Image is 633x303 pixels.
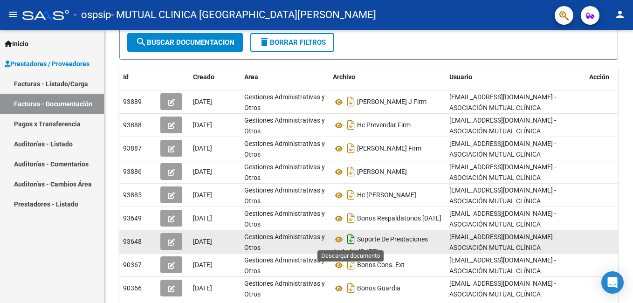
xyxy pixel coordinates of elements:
[449,117,565,145] span: [EMAIL_ADDRESS][DOMAIN_NAME] - ASOCIACIÓN MUTUAL CLÍNICA [GEOGRAPHIC_DATA][PERSON_NAME] .
[357,98,427,106] span: [PERSON_NAME] J Firm
[244,186,325,205] span: Gestiones Administrativas y Otros
[357,192,416,199] span: Hc [PERSON_NAME]
[449,140,565,169] span: [EMAIL_ADDRESS][DOMAIN_NAME] - ASOCIACIÓN MUTUAL CLÍNICA [GEOGRAPHIC_DATA][PERSON_NAME] .
[193,191,212,199] span: [DATE]
[345,281,357,296] i: Descargar documento
[123,214,142,222] span: 93649
[601,271,624,294] div: Open Intercom Messenger
[244,163,325,181] span: Gestiones Administrativas y Otros
[345,187,357,202] i: Descargar documento
[7,9,19,20] mat-icon: menu
[123,261,142,269] span: 90367
[123,145,142,152] span: 93887
[123,284,142,292] span: 90366
[333,236,428,256] span: Soporte De Prestaciones Ambulat [DATE]
[259,36,270,48] mat-icon: delete
[111,5,376,25] span: - MUTUAL CLINICA [GEOGRAPHIC_DATA][PERSON_NAME]
[5,39,28,49] span: Inicio
[449,256,565,285] span: [EMAIL_ADDRESS][DOMAIN_NAME] - ASOCIACIÓN MUTUAL CLÍNICA [GEOGRAPHIC_DATA][PERSON_NAME] .
[589,73,609,81] span: Acción
[449,163,565,192] span: [EMAIL_ADDRESS][DOMAIN_NAME] - ASOCIACIÓN MUTUAL CLÍNICA [GEOGRAPHIC_DATA][PERSON_NAME] .
[449,73,472,81] span: Usuario
[244,233,325,251] span: Gestiones Administrativas y Otros
[5,59,89,69] span: Prestadores / Proveedores
[123,238,142,245] span: 93648
[357,215,441,222] span: Bonos Respaldatorios [DATE]
[244,256,325,275] span: Gestiones Administrativas y Otros
[244,210,325,228] span: Gestiones Administrativas y Otros
[357,168,407,176] span: [PERSON_NAME]
[357,145,421,152] span: [PERSON_NAME] Firm
[449,233,565,262] span: [EMAIL_ADDRESS][DOMAIN_NAME] - ASOCIACIÓN MUTUAL CLÍNICA [GEOGRAPHIC_DATA][PERSON_NAME] .
[136,38,234,47] span: Buscar Documentacion
[329,67,446,87] datatable-header-cell: Archivo
[259,38,326,47] span: Borrar Filtros
[193,168,212,175] span: [DATE]
[244,140,325,158] span: Gestiones Administrativas y Otros
[357,262,405,269] span: Bonos Cons. Ext
[123,73,129,81] span: Id
[193,214,212,222] span: [DATE]
[241,67,329,87] datatable-header-cell: Area
[123,168,142,175] span: 93886
[119,67,157,87] datatable-header-cell: Id
[449,210,565,239] span: [EMAIL_ADDRESS][DOMAIN_NAME] - ASOCIACIÓN MUTUAL CLÍNICA [GEOGRAPHIC_DATA][PERSON_NAME] .
[345,232,357,247] i: Descargar documento
[345,257,357,272] i: Descargar documento
[244,73,258,81] span: Area
[123,98,142,105] span: 93889
[193,98,212,105] span: [DATE]
[345,117,357,132] i: Descargar documento
[345,141,357,156] i: Descargar documento
[136,36,147,48] mat-icon: search
[614,9,626,20] mat-icon: person
[244,280,325,298] span: Gestiones Administrativas y Otros
[244,93,325,111] span: Gestiones Administrativas y Otros
[250,33,334,52] button: Borrar Filtros
[123,191,142,199] span: 93885
[345,164,357,179] i: Descargar documento
[193,73,214,81] span: Creado
[357,122,411,129] span: Hc Prevendar Firm
[193,261,212,269] span: [DATE]
[449,186,565,215] span: [EMAIL_ADDRESS][DOMAIN_NAME] - ASOCIACIÓN MUTUAL CLÍNICA [GEOGRAPHIC_DATA][PERSON_NAME] .
[127,33,243,52] button: Buscar Documentacion
[189,67,241,87] datatable-header-cell: Creado
[244,117,325,135] span: Gestiones Administrativas y Otros
[357,285,400,292] span: Bonos Guardia
[446,67,585,87] datatable-header-cell: Usuario
[193,238,212,245] span: [DATE]
[345,94,357,109] i: Descargar documento
[193,121,212,129] span: [DATE]
[193,284,212,292] span: [DATE]
[449,93,565,122] span: [EMAIL_ADDRESS][DOMAIN_NAME] - ASOCIACIÓN MUTUAL CLÍNICA [GEOGRAPHIC_DATA][PERSON_NAME] .
[123,121,142,129] span: 93888
[333,73,355,81] span: Archivo
[74,5,111,25] span: - ospsip
[345,211,357,226] i: Descargar documento
[585,67,632,87] datatable-header-cell: Acción
[193,145,212,152] span: [DATE]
